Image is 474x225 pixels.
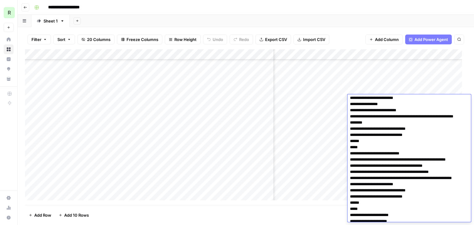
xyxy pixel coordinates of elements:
[239,36,249,43] span: Redo
[4,54,14,64] a: Insights
[405,35,452,44] button: Add Power Agent
[4,193,14,203] a: Settings
[375,36,399,43] span: Add Column
[4,64,14,74] a: Opportunities
[31,15,70,27] a: Sheet 1
[213,36,223,43] span: Undo
[25,210,55,220] button: Add Row
[44,18,58,24] div: Sheet 1
[293,35,329,44] button: Import CSV
[4,213,14,223] button: Help + Support
[4,5,14,20] button: Workspace: Re-Leased
[27,35,51,44] button: Filter
[127,36,158,43] span: Freeze Columns
[34,212,51,218] span: Add Row
[4,44,14,54] a: Browse
[365,35,403,44] button: Add Column
[117,35,162,44] button: Freeze Columns
[203,35,227,44] button: Undo
[230,35,253,44] button: Redo
[414,36,448,43] span: Add Power Agent
[53,35,75,44] button: Sort
[8,9,11,16] span: R
[4,35,14,44] a: Home
[303,36,325,43] span: Import CSV
[57,36,65,43] span: Sort
[77,35,114,44] button: 20 Columns
[174,36,197,43] span: Row Height
[4,74,14,84] a: Your Data
[256,35,291,44] button: Export CSV
[87,36,110,43] span: 20 Columns
[4,203,14,213] a: Usage
[265,36,287,43] span: Export CSV
[55,210,93,220] button: Add 10 Rows
[31,36,41,43] span: Filter
[165,35,201,44] button: Row Height
[64,212,89,218] span: Add 10 Rows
